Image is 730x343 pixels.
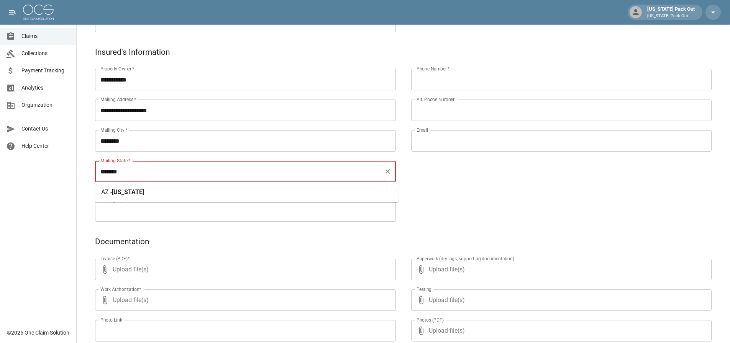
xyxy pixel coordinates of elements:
label: Testing [417,286,431,292]
span: Upload file(s) [429,320,691,341]
span: Payment Tracking [21,67,70,75]
span: Upload file(s) [429,289,691,311]
span: Upload file(s) [113,259,375,280]
img: ocs-logo-white-transparent.png [23,5,54,20]
label: Mailing State [100,157,130,164]
label: Photo Link [100,317,122,323]
span: [US_STATE] [112,188,144,196]
label: Email [417,127,428,133]
label: Work Authorization* [100,286,141,292]
label: Photos (PDF) [417,317,444,323]
span: Claims [21,32,70,40]
span: Upload file(s) [113,289,375,311]
label: Invoice (PDF)* [100,255,130,262]
div: © 2025 One Claim Solution [7,329,69,336]
label: Paperwork (dry logs, supporting documentation) [417,255,514,262]
span: Analytics [21,84,70,92]
label: Phone Number [417,65,449,72]
label: Alt. Phone Number [417,96,454,103]
span: Organization [21,101,70,109]
button: open drawer [5,5,20,20]
label: Mailing Address [100,96,136,103]
label: Mailing City [100,127,128,133]
span: Upload file(s) [429,259,691,280]
span: AZ - [101,188,112,196]
button: Clear [382,166,393,177]
span: Contact Us [21,125,70,133]
p: [US_STATE] Pack Out [647,13,695,20]
span: Help Center [21,142,70,150]
label: Property Owner [100,65,135,72]
span: Collections [21,49,70,57]
div: [US_STATE] Pack Out [644,5,698,19]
